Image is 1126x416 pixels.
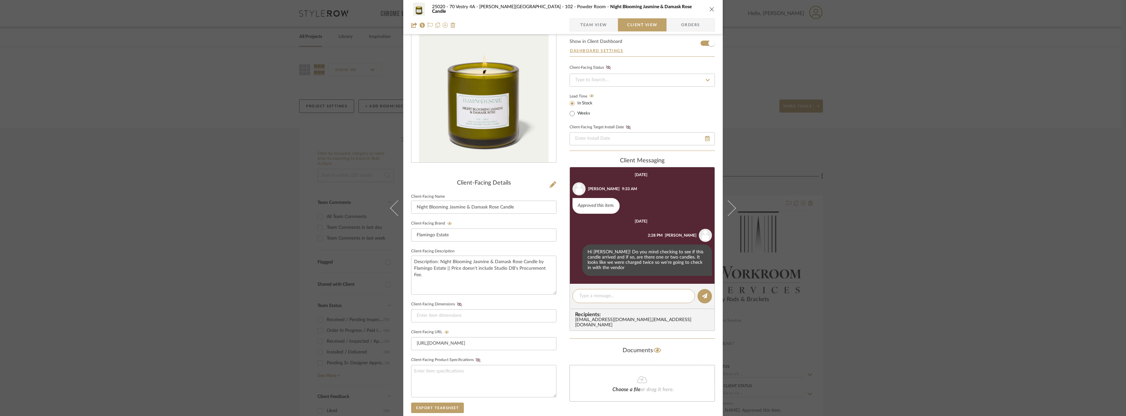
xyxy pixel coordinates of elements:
[565,5,610,9] span: 102 - Powder Room
[570,132,715,145] input: Enter Install Date
[570,157,715,165] div: client Messaging
[411,180,556,187] div: Client-Facing Details
[572,198,620,214] div: Approved this item.
[575,312,712,317] span: Recipients:
[432,5,565,9] span: 25020 - 70 Vestry 4A - [PERSON_NAME][GEOGRAPHIC_DATA]
[411,201,556,214] input: Enter Client-Facing Item Name
[455,302,464,307] button: Client-Facing Dimensions
[474,358,482,362] button: Client-Facing Product Specifications
[570,99,603,118] mat-radio-group: Select item type
[411,228,556,242] input: Enter Client-Facing Brand
[419,21,549,163] img: 2d930035-06fd-4d89-aaf5-5fdff621c0dd_436x436.jpg
[411,195,445,198] label: Client-Facing Name
[635,219,647,224] div: [DATE]
[411,221,454,226] label: Client-Facing Brand
[575,317,712,328] div: [EMAIL_ADDRESS][DOMAIN_NAME] , [EMAIL_ADDRESS][DOMAIN_NAME]
[411,302,464,307] label: Client-Facing Dimensions
[648,232,663,238] div: 2:28 PM
[587,93,596,99] button: Lead Time
[709,6,715,12] button: close
[641,387,674,392] span: or drag it here.
[624,125,633,130] button: Client-Facing Target Install Date
[445,221,454,226] button: Client-Facing Brand
[612,387,641,392] span: Choose a file
[411,21,556,163] div: 0
[450,23,456,28] img: Remove from project
[570,48,624,54] button: Dashboard Settings
[411,337,556,350] input: Enter item URL
[699,229,712,242] img: user_avatar.png
[576,111,590,117] label: Weeks
[570,345,715,356] div: Documents
[665,232,697,238] div: [PERSON_NAME]
[570,64,613,71] div: Client-Facing Status
[572,182,586,195] img: user_avatar.png
[576,100,592,106] label: In Stock
[582,244,712,276] div: Hi [PERSON_NAME]! Do you mind checking to see if this candle arrived and if so, are there one or ...
[432,5,692,14] span: Night Blooming Jasmine & Damask Rose Candle
[622,186,637,192] div: 9:33 AM
[570,93,603,99] label: Lead Time
[411,309,556,322] input: Enter item dimensions
[411,403,464,413] button: Export Tearsheet
[627,18,657,31] span: Client View
[635,172,647,177] div: [DATE]
[580,18,607,31] span: Team View
[442,330,451,335] button: Client-Facing URL
[411,250,455,253] label: Client-Facing Description
[411,358,482,362] label: Client-Facing Product Specifications
[570,125,633,130] label: Client-Facing Target Install Date
[411,330,451,335] label: Client-Facing URL
[411,3,427,16] img: 2d930035-06fd-4d89-aaf5-5fdff621c0dd_48x40.jpg
[570,74,715,87] input: Type to Search…
[588,186,620,192] div: [PERSON_NAME]
[674,18,707,31] span: Orders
